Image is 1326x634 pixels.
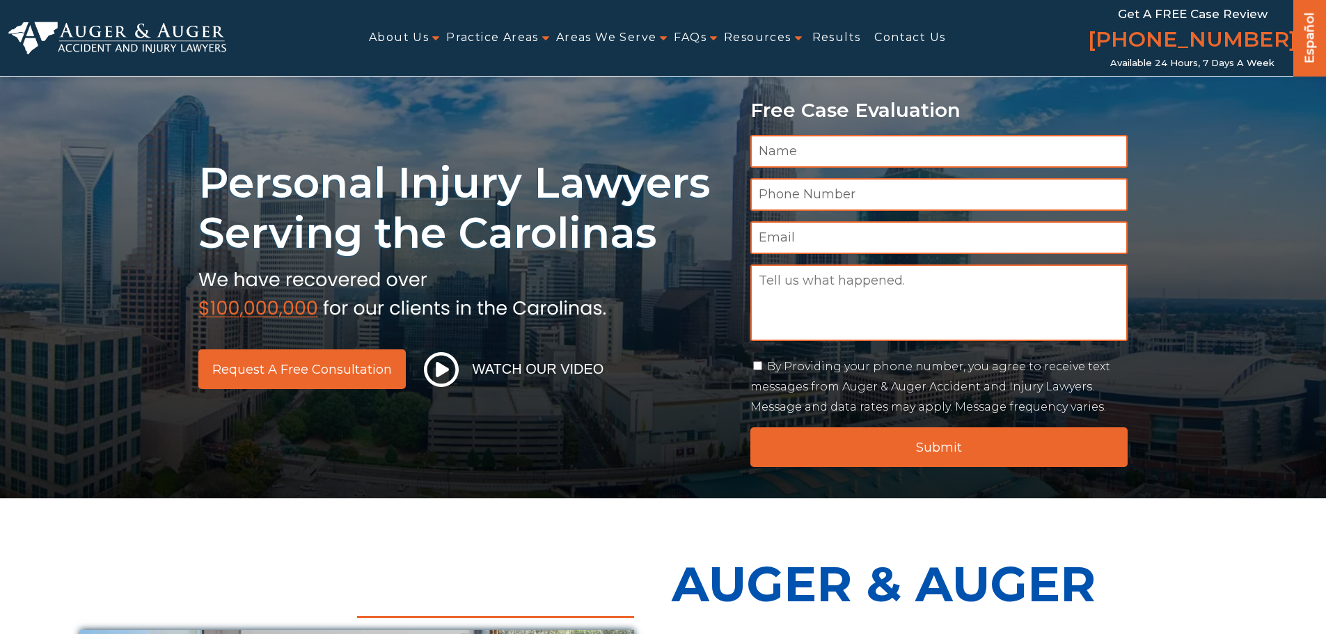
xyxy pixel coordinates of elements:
a: Practice Areas [446,22,539,54]
a: Areas We Serve [556,22,657,54]
span: Available 24 Hours, 7 Days a Week [1110,58,1274,69]
img: sub text [198,265,606,318]
input: Submit [750,427,1128,467]
button: Watch Our Video [420,351,608,388]
a: Resources [724,22,791,54]
a: FAQs [674,22,707,54]
a: About Us [369,22,429,54]
input: Phone Number [750,178,1128,211]
input: Name [750,135,1128,168]
input: Email [750,221,1128,254]
a: Contact Us [874,22,945,54]
p: Auger & Auger [672,540,1247,628]
a: Results [812,22,861,54]
h1: Personal Injury Lawyers Serving the Carolinas [198,158,734,258]
p: Free Case Evaluation [750,100,1128,121]
a: [PHONE_NUMBER] [1088,24,1297,58]
img: Auger & Auger Accident and Injury Lawyers Logo [8,22,226,55]
label: By Providing your phone number, you agree to receive text messages from Auger & Auger Accident an... [750,360,1110,413]
span: Request a Free Consultation [212,363,392,376]
span: Get a FREE Case Review [1118,7,1268,21]
a: Request a Free Consultation [198,349,406,389]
